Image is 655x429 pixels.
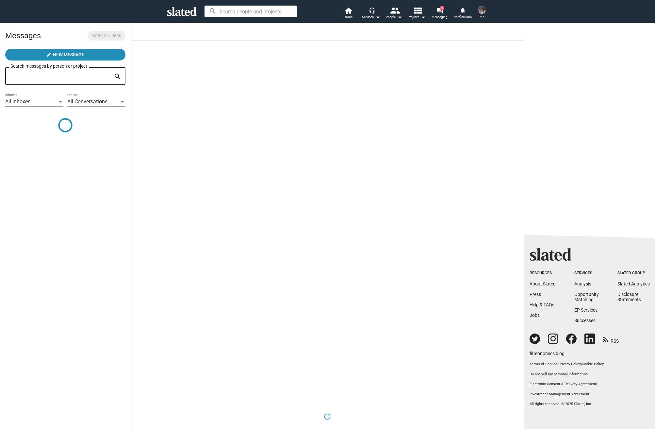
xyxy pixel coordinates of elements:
span: | [557,362,558,366]
mat-icon: create [46,52,52,57]
span: Home [344,13,352,21]
button: Mark all read [88,31,125,41]
a: Cookie Policy [582,362,604,366]
div: People [386,13,402,21]
a: Slated Analytics [617,281,650,286]
a: Press [530,292,541,297]
mat-icon: view_list [413,6,422,15]
mat-icon: arrow_drop_down [396,13,403,21]
a: EP Services [574,307,598,313]
a: Help & FAQs [530,302,554,307]
mat-icon: home [344,7,352,14]
button: People [383,7,405,21]
input: Search people and projects [205,6,297,17]
span: 2 [440,6,444,10]
a: Successes [574,318,596,323]
span: Notifications [453,13,472,21]
span: film [530,351,537,356]
div: Services [574,271,599,276]
a: Privacy Policy [558,362,581,366]
span: Mark all read [91,32,122,39]
a: Electronic Consent & Delivery Agreement [530,382,596,386]
mat-icon: forum [436,7,443,13]
span: Projects [408,13,426,21]
a: Notifications [451,7,474,21]
span: | [596,382,597,386]
a: Home [337,7,360,21]
div: Services [362,13,380,21]
mat-icon: arrow_drop_down [419,13,427,21]
a: Investment Management Agreement [530,392,650,397]
a: filmonomics blog [530,345,565,357]
div: Resources [530,271,556,276]
span: Messaging [432,13,448,21]
span: All Inboxes [5,98,30,105]
button: Services [360,7,383,21]
mat-icon: headset_mic [369,7,375,13]
mat-icon: people [390,6,399,15]
mat-icon: notifications [459,7,466,13]
span: Me [480,13,484,21]
h2: Messages [5,28,41,43]
a: DisclosureStatements [617,292,641,302]
a: About Slated [530,281,556,286]
a: OpportunityMatching [574,292,599,302]
a: Terms of Service [530,362,557,366]
p: All rights reserved. © 2025 Slated, Inc. [530,402,650,407]
button: Projects [405,7,428,21]
button: Tim ViolaMe [474,5,490,22]
span: New Message [53,49,84,60]
button: New Message [5,49,125,60]
a: RSS [603,334,619,344]
span: | [581,362,582,366]
img: Tim Viola [478,6,486,14]
mat-icon: arrow_drop_down [374,13,382,21]
a: Analysis [574,281,591,286]
span: All Conversations [67,98,107,105]
a: 2Messaging [428,7,451,21]
button: Do not sell my personal information [530,372,650,377]
mat-icon: search [114,72,122,82]
a: Jobs [530,313,540,318]
div: Slated Group [617,271,650,276]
